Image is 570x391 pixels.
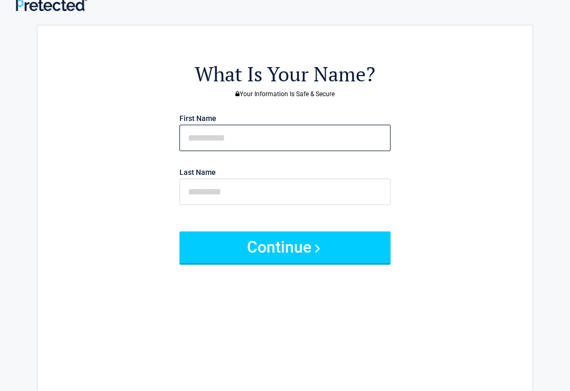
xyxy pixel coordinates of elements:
button: Continue [179,231,391,263]
h2: What Is Your Name? [96,61,474,88]
h3: Your Information Is Safe & Secure [96,91,474,97]
label: Last Name [179,169,216,176]
label: First Name [179,115,216,122]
